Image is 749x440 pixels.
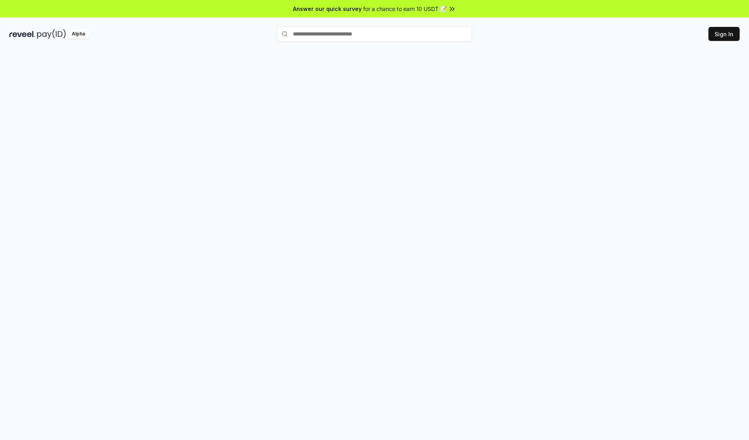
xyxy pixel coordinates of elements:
div: Alpha [67,29,89,39]
span: for a chance to earn 10 USDT 📝 [363,5,447,13]
button: Sign In [708,27,740,41]
span: Answer our quick survey [293,5,362,13]
img: pay_id [37,29,66,39]
img: reveel_dark [9,29,35,39]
